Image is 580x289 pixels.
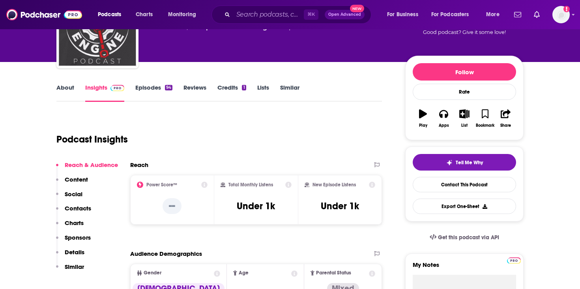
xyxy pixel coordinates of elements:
div: Search podcasts, credits, & more... [219,6,379,24]
h1: Podcast Insights [56,133,128,145]
div: 94 [165,85,172,90]
button: open menu [92,8,131,21]
button: Play [413,104,433,133]
button: Charts [56,219,84,234]
button: Sponsors [56,234,91,248]
a: Similar [280,84,299,102]
div: Apps [439,123,449,128]
span: Tell Me Why [456,160,483,166]
p: Contacts [65,205,91,212]
h2: Power Score™ [146,182,177,188]
h2: Total Monthly Listens [228,182,273,188]
button: open menu [382,8,428,21]
button: Reach & Audience [56,161,118,176]
h3: Under 1k [237,200,275,212]
button: open menu [163,8,206,21]
p: Social [65,190,82,198]
button: Similar [56,263,84,278]
img: Podchaser Pro [507,257,521,264]
p: Reach & Audience [65,161,118,169]
img: Podchaser - Follow, Share and Rate Podcasts [6,7,82,22]
p: -- [163,198,181,214]
h2: New Episode Listens [312,182,356,188]
div: Share [500,123,511,128]
span: Monitoring [168,9,196,20]
span: Open Advanced [328,13,361,17]
button: Contacts [56,205,91,219]
button: Bookmark [475,104,495,133]
span: For Podcasters [431,9,469,20]
p: Charts [65,219,84,227]
h2: Audience Demographics [130,250,202,257]
div: Play [419,123,427,128]
button: Show profile menu [552,6,570,23]
p: Content [65,176,88,183]
a: Credits1 [217,84,246,102]
input: Search podcasts, credits, & more... [233,8,304,21]
p: Similar [65,263,84,270]
div: Bookmark [476,123,494,128]
a: Show notifications dropdown [531,8,543,21]
a: Pro website [507,256,521,264]
p: Details [65,248,84,256]
button: Social [56,190,82,205]
button: Export One-Sheet [413,199,516,214]
button: Follow [413,63,516,81]
a: Lists [257,84,269,102]
span: Gender [144,270,161,276]
p: Sponsors [65,234,91,241]
button: open menu [481,8,509,21]
a: Show notifications dropdown [511,8,524,21]
img: tell me why sparkle [446,160,453,166]
h2: Reach [130,161,148,169]
button: Content [56,176,88,190]
img: Podchaser Pro [110,85,124,91]
span: Get this podcast via API [438,234,499,241]
span: Parental Status [316,270,351,276]
button: List [454,104,475,133]
a: InsightsPodchaser Pro [85,84,124,102]
a: About [56,84,74,102]
a: Contact This Podcast [413,177,516,192]
a: Charts [131,8,157,21]
div: Rate [413,84,516,100]
div: List [461,123,468,128]
button: tell me why sparkleTell Me Why [413,154,516,171]
span: More [486,9,500,20]
h3: Under 1k [321,200,359,212]
button: Open AdvancedNew [325,10,365,19]
label: My Notes [413,261,516,275]
div: 1 [242,85,246,90]
span: Podcasts [98,9,121,20]
svg: Add a profile image [563,6,570,12]
button: open menu [426,8,481,21]
button: Apps [433,104,454,133]
span: For Business [387,9,418,20]
button: Share [496,104,516,133]
a: Reviews [183,84,206,102]
a: Get this podcast via API [423,228,505,247]
span: New [350,5,364,12]
span: Good podcast? Give it some love! [423,29,506,35]
a: Episodes94 [135,84,172,102]
span: ⌘ K [304,9,318,20]
span: Charts [136,9,153,20]
button: Details [56,248,84,263]
img: User Profile [552,6,570,23]
span: Age [239,270,249,276]
span: Logged in as derettb [552,6,570,23]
